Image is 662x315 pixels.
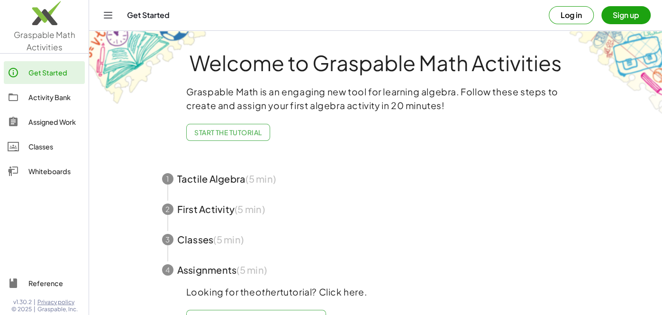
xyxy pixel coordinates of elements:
button: 3Classes(5 min) [151,224,601,255]
div: 1 [162,173,173,185]
div: 2 [162,204,173,215]
em: other [255,286,280,297]
a: Privacy policy [37,298,78,306]
div: Get Started [28,67,81,78]
button: 4Assignments(5 min) [151,255,601,285]
div: Assigned Work [28,116,81,128]
a: Get Started [4,61,85,84]
span: Graspable Math Activities [14,29,75,52]
button: Log in [549,6,594,24]
a: Assigned Work [4,111,85,133]
a: Reference [4,272,85,295]
span: © 2025 [11,306,32,313]
div: Reference [28,278,81,289]
button: 1Tactile Algebra(5 min) [151,164,601,194]
span: Start the Tutorial [194,128,262,137]
h1: Welcome to Graspable Math Activities [145,52,607,74]
span: Graspable, Inc. [37,306,78,313]
a: Classes [4,135,85,158]
a: Whiteboards [4,160,85,183]
img: get-started-bg-ul-Ceg4j33I.png [89,30,208,105]
div: Whiteboards [28,166,81,177]
span: | [34,298,36,306]
span: v1.30.2 [13,298,32,306]
div: Activity Bank [28,92,81,103]
span: | [34,306,36,313]
div: Classes [28,141,81,152]
button: Sign up [601,6,651,24]
p: Looking for the tutorial? Click here. [186,285,565,299]
div: 3 [162,234,173,245]
button: Start the Tutorial [186,124,270,141]
button: 2First Activity(5 min) [151,194,601,224]
p: Graspable Math is an engaging new tool for learning algebra. Follow these steps to create and ass... [186,85,565,112]
button: Toggle navigation [100,8,116,23]
div: 4 [162,264,173,276]
a: Activity Bank [4,86,85,109]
